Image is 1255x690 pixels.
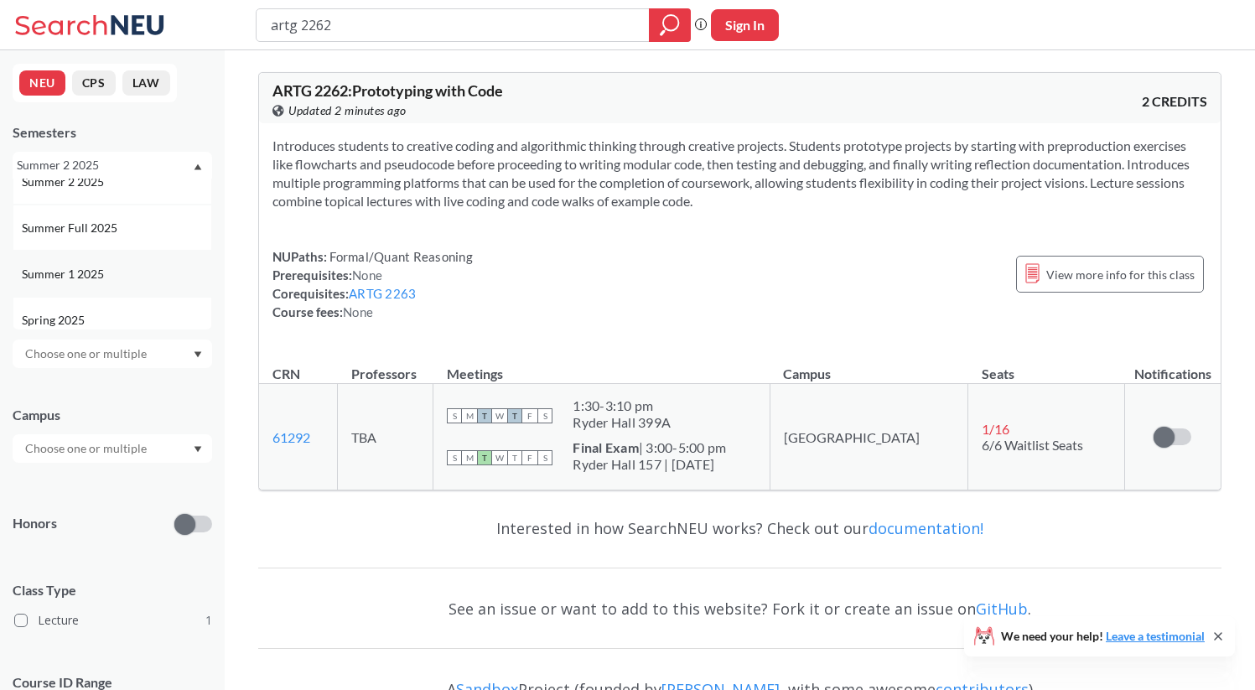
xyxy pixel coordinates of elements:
span: M [462,450,477,465]
button: Sign In [711,9,779,41]
input: Choose one or multiple [17,438,158,459]
th: Meetings [433,348,770,384]
span: F [522,408,537,423]
span: S [537,408,552,423]
button: LAW [122,70,170,96]
div: Campus [13,406,212,424]
a: Leave a testimonial [1106,629,1205,643]
a: documentation! [869,518,983,538]
div: Summer 2 2025 [17,156,192,174]
input: Choose one or multiple [17,344,158,364]
span: S [537,450,552,465]
span: 2 CREDITS [1142,92,1207,111]
div: Summer 2 2025Dropdown arrowFall 2025Summer 2 2025Summer Full 2025Summer 1 2025Spring 2025Fall 202... [13,152,212,179]
span: F [522,450,537,465]
b: Final Exam [573,439,639,455]
span: S [447,408,462,423]
div: See an issue or want to add to this website? Fork it or create an issue on . [258,584,1221,633]
span: 1 / 16 [982,421,1009,437]
svg: magnifying glass [660,13,680,37]
td: TBA [338,384,433,490]
label: Lecture [14,610,212,631]
span: S [447,450,462,465]
svg: Dropdown arrow [194,351,202,358]
button: CPS [72,70,116,96]
a: ARTG 2263 [349,286,416,301]
svg: Dropdown arrow [194,446,202,453]
th: Campus [770,348,967,384]
span: T [507,450,522,465]
p: Honors [13,514,57,533]
span: ARTG 2262 : Prototyping with Code [272,81,503,100]
span: None [352,267,382,283]
span: Updated 2 minutes ago [288,101,407,120]
th: Professors [338,348,433,384]
span: 6/6 Waitlist Seats [982,437,1083,453]
span: Formal/Quant Reasoning [327,249,473,264]
div: Dropdown arrow [13,434,212,463]
span: Summer Full 2025 [22,219,121,237]
a: 61292 [272,429,310,445]
span: M [462,408,477,423]
span: View more info for this class [1046,264,1195,285]
span: W [492,408,507,423]
span: T [477,450,492,465]
th: Seats [968,348,1125,384]
div: Interested in how SearchNEU works? Check out our [258,504,1221,553]
div: magnifying glass [649,8,691,42]
div: CRN [272,365,300,383]
div: Ryder Hall 399A [573,414,671,431]
span: Class Type [13,581,212,599]
span: T [507,408,522,423]
span: Summer 2 2025 [22,173,107,191]
div: Ryder Hall 157 | [DATE] [573,456,726,473]
td: [GEOGRAPHIC_DATA] [770,384,967,490]
span: T [477,408,492,423]
div: NUPaths: Prerequisites: Corequisites: Course fees: [272,247,473,321]
div: | 3:00-5:00 pm [573,439,726,456]
th: Notifications [1124,348,1221,384]
span: Summer 1 2025 [22,265,107,283]
button: NEU [19,70,65,96]
span: None [343,304,373,319]
div: Semesters [13,123,212,142]
span: We need your help! [1001,630,1205,642]
span: Spring 2025 [22,311,88,329]
span: W [492,450,507,465]
div: 1:30 - 3:10 pm [573,397,671,414]
section: Introduces students to creative coding and algorithmic thinking through creative projects. Studen... [272,137,1207,210]
svg: Dropdown arrow [194,163,202,170]
input: Class, professor, course number, "phrase" [269,11,637,39]
span: 1 [205,611,212,630]
a: GitHub [976,599,1028,619]
div: Dropdown arrow [13,340,212,368]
